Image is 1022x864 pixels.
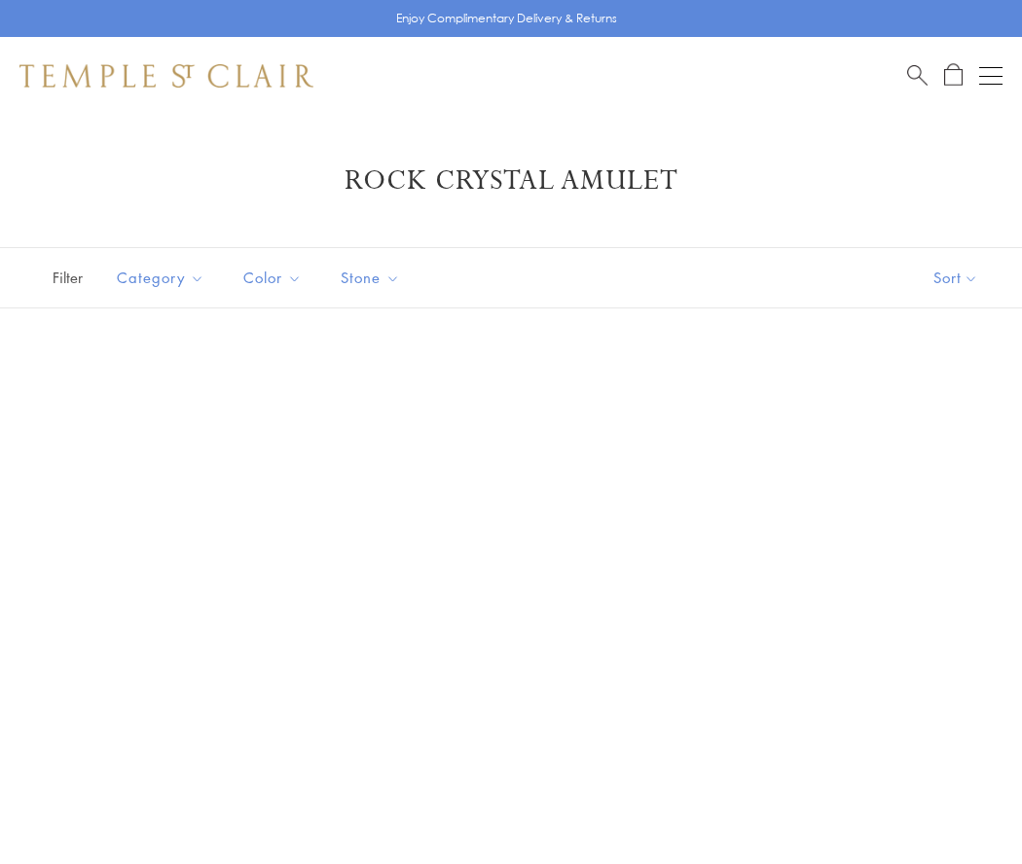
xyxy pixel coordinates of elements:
[907,63,928,88] a: Search
[19,64,313,88] img: Temple St. Clair
[234,266,316,290] span: Color
[944,63,963,88] a: Open Shopping Bag
[396,9,617,28] p: Enjoy Complimentary Delivery & Returns
[229,256,316,300] button: Color
[49,163,973,198] h1: Rock Crystal Amulet
[979,64,1003,88] button: Open navigation
[331,266,415,290] span: Stone
[102,256,219,300] button: Category
[890,248,1022,307] button: Show sort by
[326,256,415,300] button: Stone
[107,266,219,290] span: Category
